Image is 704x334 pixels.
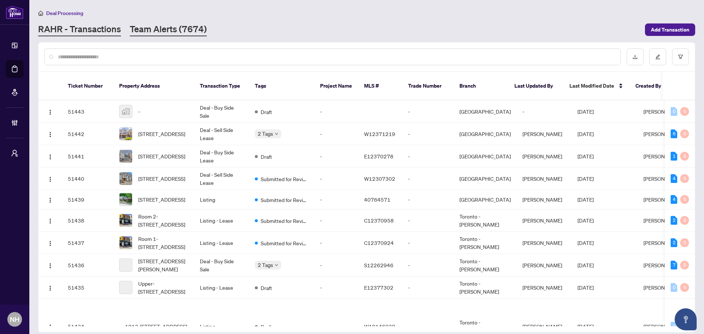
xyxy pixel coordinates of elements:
[62,100,113,123] td: 51443
[402,232,454,254] td: -
[44,150,56,162] button: Logo
[194,209,249,232] td: Listing - Lease
[364,239,394,246] span: C12370924
[44,237,56,249] button: Logo
[47,218,53,224] img: Logo
[62,254,113,276] td: 51436
[402,254,454,276] td: -
[364,196,390,203] span: 40764571
[680,261,689,269] div: 0
[402,276,454,299] td: -
[577,239,594,246] span: [DATE]
[364,262,393,268] span: S12262946
[44,128,56,140] button: Logo
[645,23,695,36] button: Add Transaction
[680,107,689,116] div: 0
[577,284,594,291] span: [DATE]
[138,279,188,296] span: Upper-[STREET_ADDRESS]
[47,324,53,330] img: Logo
[517,190,572,209] td: [PERSON_NAME]
[261,217,308,225] span: Submitted for Review
[517,145,572,168] td: [PERSON_NAME]
[655,54,660,59] span: edit
[120,193,132,206] img: thumbnail-img
[577,175,594,182] span: [DATE]
[138,175,185,183] span: [STREET_ADDRESS]
[509,72,564,100] th: Last Updated By
[643,262,683,268] span: [PERSON_NAME]
[261,153,272,161] span: Draft
[643,323,683,330] span: [PERSON_NAME]
[47,197,53,203] img: Logo
[261,284,272,292] span: Draft
[643,196,683,203] span: [PERSON_NAME]
[454,72,509,100] th: Branch
[194,168,249,190] td: Deal - Sell Side Lease
[62,145,113,168] td: 51441
[314,123,358,145] td: -
[577,323,594,330] span: [DATE]
[194,190,249,209] td: Listing
[62,123,113,145] td: 51442
[314,209,358,232] td: -
[38,11,43,16] span: home
[577,108,594,115] span: [DATE]
[364,153,393,159] span: E12370278
[577,262,594,268] span: [DATE]
[680,238,689,247] div: 0
[671,216,677,225] div: 2
[402,123,454,145] td: -
[517,209,572,232] td: [PERSON_NAME]
[47,241,53,246] img: Logo
[364,284,393,291] span: E12377302
[364,217,394,224] span: C12370958
[643,239,683,246] span: [PERSON_NAME]
[130,23,207,36] a: Team Alerts (7674)
[120,128,132,140] img: thumbnail-img
[649,48,666,65] button: edit
[314,254,358,276] td: -
[672,48,689,65] button: filter
[517,276,572,299] td: [PERSON_NAME]
[6,5,23,19] img: logo
[454,254,517,276] td: Toronto - [PERSON_NAME]
[643,108,683,115] span: [PERSON_NAME]
[314,72,358,100] th: Project Name
[44,282,56,293] button: Logo
[643,153,683,159] span: [PERSON_NAME]
[47,154,53,160] img: Logo
[44,259,56,271] button: Logo
[138,152,185,160] span: [STREET_ADDRESS]
[643,284,683,291] span: [PERSON_NAME]
[680,129,689,138] div: 0
[194,123,249,145] td: Deal - Sell Side Lease
[249,72,314,100] th: Tags
[314,276,358,299] td: -
[314,232,358,254] td: -
[671,152,677,161] div: 1
[62,232,113,254] td: 51437
[643,217,683,224] span: [PERSON_NAME]
[261,239,308,247] span: Submitted for Review
[10,314,19,324] span: NH
[364,323,395,330] span: W12146032
[120,236,132,249] img: thumbnail-img
[402,168,454,190] td: -
[314,100,358,123] td: -
[47,285,53,291] img: Logo
[258,129,273,138] span: 2 Tags
[627,48,643,65] button: download
[47,109,53,115] img: Logo
[671,238,677,247] div: 2
[402,190,454,209] td: -
[138,130,185,138] span: [STREET_ADDRESS]
[651,24,689,36] span: Add Transaction
[680,283,689,292] div: 0
[577,153,594,159] span: [DATE]
[125,322,187,330] span: 1213-[STREET_ADDRESS]
[46,10,83,16] span: Deal Processing
[564,72,630,100] th: Last Modified Date
[671,174,677,183] div: 4
[258,261,273,269] span: 2 Tags
[194,232,249,254] td: Listing - Lease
